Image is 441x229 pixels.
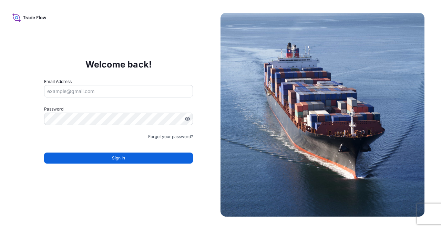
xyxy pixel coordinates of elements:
img: Ship illustration [220,13,424,217]
span: Sign In [112,155,125,162]
button: Sign In [44,153,193,164]
a: Forgot your password? [148,133,193,140]
input: example@gmail.com [44,85,193,97]
button: Show password [185,116,190,122]
label: Password [44,106,193,113]
p: Welcome back! [85,59,152,70]
label: Email Address [44,78,72,85]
